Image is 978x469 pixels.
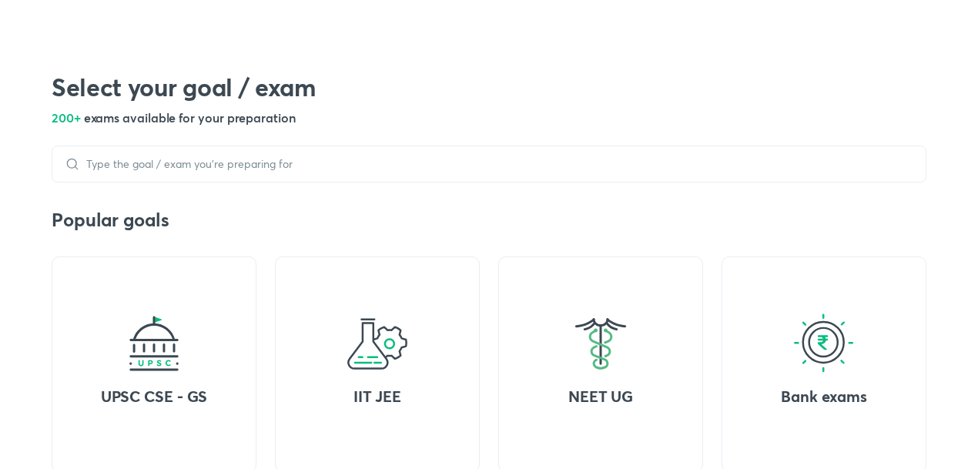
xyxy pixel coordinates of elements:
h4: NEET UG [511,387,691,407]
h5: 200+ [52,109,926,127]
img: goal-icon [123,313,185,374]
img: goal-icon [347,313,408,374]
span: exams available for your preparation [84,109,296,126]
img: goal-icon [793,313,855,374]
img: goal-icon [570,313,631,374]
h3: Popular goals [52,207,926,232]
h4: Bank exams [734,387,914,407]
h4: UPSC CSE - GS [64,387,244,407]
h4: IIT JEE [287,387,467,407]
input: Type the goal / exam you’re preparing for [80,158,913,170]
h2: Select your goal / exam [52,72,926,102]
